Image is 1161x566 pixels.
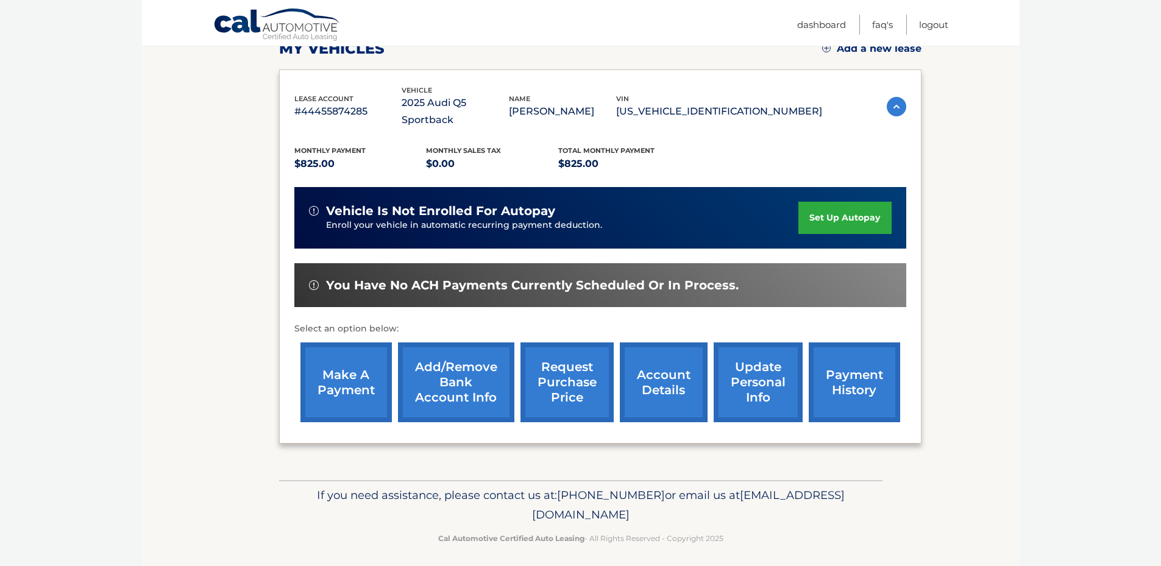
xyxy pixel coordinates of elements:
[294,103,402,120] p: #44455874285
[438,534,584,543] strong: Cal Automotive Certified Auto Leasing
[402,94,509,129] p: 2025 Audi Q5 Sportback
[558,146,655,155] span: Total Monthly Payment
[398,342,514,422] a: Add/Remove bank account info
[557,488,665,502] span: [PHONE_NUMBER]
[287,486,875,525] p: If you need assistance, please contact us at: or email us at
[872,15,893,35] a: FAQ's
[714,342,803,422] a: update personal info
[509,103,616,120] p: [PERSON_NAME]
[822,43,921,55] a: Add a new lease
[797,15,846,35] a: Dashboard
[616,103,822,120] p: [US_VEHICLE_IDENTIFICATION_NUMBER]
[309,206,319,216] img: alert-white.svg
[620,342,708,422] a: account details
[809,342,900,422] a: payment history
[294,146,366,155] span: Monthly Payment
[532,488,845,522] span: [EMAIL_ADDRESS][DOMAIN_NAME]
[294,155,427,172] p: $825.00
[279,40,385,58] h2: my vehicles
[798,202,891,234] a: set up autopay
[426,155,558,172] p: $0.00
[919,15,948,35] a: Logout
[520,342,614,422] a: request purchase price
[294,322,906,336] p: Select an option below:
[558,155,691,172] p: $825.00
[300,342,392,422] a: make a payment
[309,280,319,290] img: alert-white.svg
[822,44,831,52] img: add.svg
[287,532,875,545] p: - All Rights Reserved - Copyright 2025
[213,8,341,43] a: Cal Automotive
[326,278,739,293] span: You have no ACH payments currently scheduled or in process.
[426,146,501,155] span: Monthly sales Tax
[326,203,555,219] span: vehicle is not enrolled for autopay
[616,94,629,103] span: vin
[509,94,530,103] span: name
[887,97,906,116] img: accordion-active.svg
[402,86,432,94] span: vehicle
[294,94,353,103] span: lease account
[326,219,799,232] p: Enroll your vehicle in automatic recurring payment deduction.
